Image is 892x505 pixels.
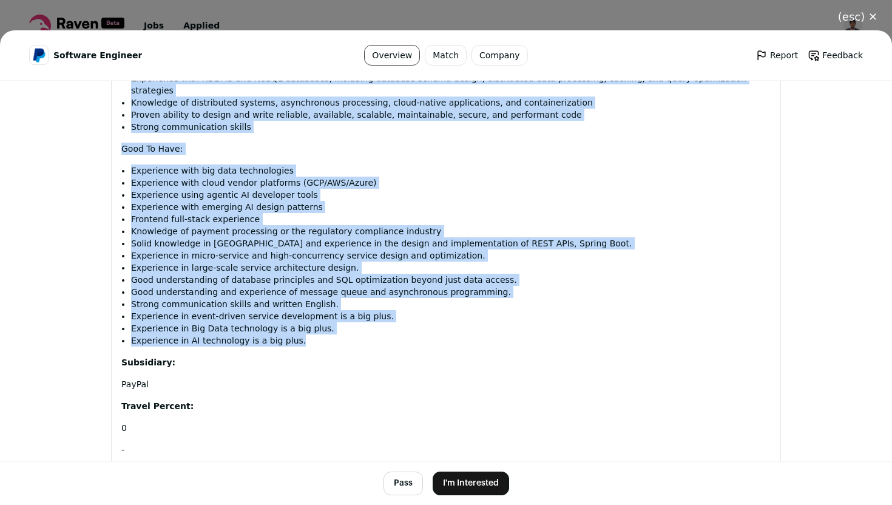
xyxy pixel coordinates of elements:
p: Experience in Big Data technology is a big plus. [131,322,771,334]
a: Report [755,49,798,61]
p: Experience using agentic AI developer tools [131,189,771,201]
strong: Travel Percent: [121,401,194,411]
p: Proven ability to design and write reliable, available, scalable, maintainable, secure, and perfo... [131,109,771,121]
p: Experience in large-scale service architecture design. [131,262,771,274]
p: Experience with cloud vendor platforms (GCP/AWS/Azure) [131,177,771,189]
p: Experience with RDBMS and NoSQL databases, including database schema design, distributed data pro... [131,72,771,97]
p: Good To Have: [121,143,771,155]
strong: Subsidiary: [121,358,175,367]
a: Overview [364,45,420,66]
p: - [121,444,771,456]
p: Good understanding and experience of message queue and asynchronous programming. [131,286,771,298]
p: Experience with emerging AI design patterns [131,201,771,213]
p: PayPal [121,378,771,390]
button: Pass [383,472,423,495]
p: Good understanding of database principles and SQL optimization beyond just data access. [131,274,771,286]
a: Feedback [808,49,863,61]
button: I'm Interested [433,472,509,495]
span: Software Engineer [53,49,142,61]
p: Experience in AI technology is a big plus. [131,334,771,347]
p: Strong communication skills and written English. [131,298,771,310]
p: Experience in event-driven service development is a big plus. [131,310,771,322]
img: f02111fb44465a6a12ed38154745a85114c7a6ba4054830ba8d1dae3ec84ef05.png [30,46,48,64]
p: Knowledge of payment processing or the regulatory compliance industry [131,225,771,237]
p: 0 [121,422,771,434]
button: Close modal [823,4,892,30]
a: Match [425,45,467,66]
p: Experience with big data technologies [131,164,771,177]
p: Experience in micro-service and high-concurrency service design and optimization. [131,249,771,262]
p: Strong communication skills [131,121,771,133]
p: Solid knowledge in [GEOGRAPHIC_DATA] and experience in the design and implementation of REST APIs... [131,237,771,249]
a: Company [471,45,528,66]
p: Frontend full-stack experience [131,213,771,225]
p: Knowledge of distributed systems, asynchronous processing, cloud-native applications, and contain... [131,97,771,109]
